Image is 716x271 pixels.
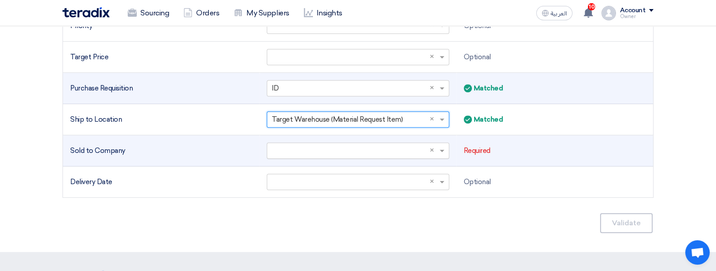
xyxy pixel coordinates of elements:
span: Clear all [430,114,437,125]
div: Delivery Date [70,177,252,187]
span: Clear all [430,146,437,156]
span: Matched [474,114,503,125]
button: Validate [600,213,653,233]
div: Target Price [70,52,252,62]
span: Clear all [430,52,437,62]
div: Owner [620,14,654,19]
span: 10 [588,3,595,10]
div: Purchase Requisition [70,83,252,94]
button: العربية [536,6,572,20]
span: Optional [464,178,491,186]
div: Account [620,7,645,14]
span: × [430,21,434,29]
a: Sourcing [120,3,176,23]
img: Teradix logo [62,7,110,18]
span: × [430,177,434,185]
span: Matched [474,83,503,94]
a: Insights [297,3,350,23]
img: profile_test.png [601,6,616,20]
span: × [430,52,434,61]
span: Optional [464,53,491,61]
a: My Suppliers [226,3,296,23]
span: × [430,84,434,92]
span: Required [464,147,490,155]
span: × [430,146,434,154]
div: Ship to Location [70,114,252,125]
div: Open chat [685,240,710,265]
span: العربية [551,10,567,17]
span: Clear all [430,83,437,94]
span: × [430,115,434,123]
span: Optional [464,22,491,30]
div: Sold to Company [70,146,252,156]
span: Clear all [430,177,437,187]
a: Orders [176,3,226,23]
